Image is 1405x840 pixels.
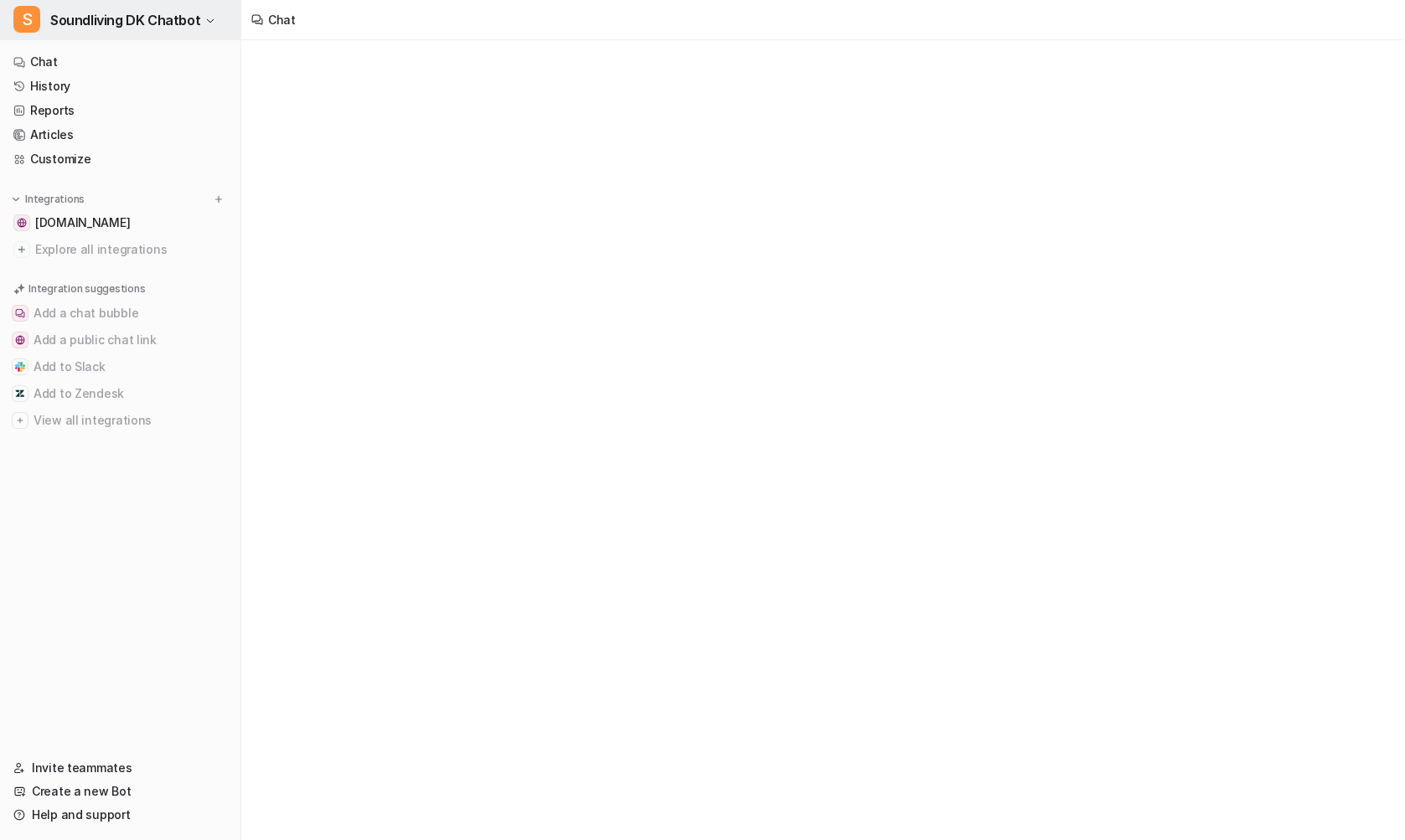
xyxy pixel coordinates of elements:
a: Create a new Bot [7,780,234,803]
a: Help and support [7,803,234,827]
button: Add to SlackAdd to Slack [7,353,234,380]
button: Add a public chat linkAdd a public chat link [7,327,234,353]
p: Integrations [25,193,85,206]
a: Chat [7,50,234,74]
div: Chat [268,11,296,28]
span: S [13,6,40,33]
a: Reports [7,99,234,122]
img: Add a chat bubble [15,308,25,318]
span: [DOMAIN_NAME] [35,214,130,231]
img: View all integrations [15,415,25,425]
img: Add a public chat link [15,335,25,345]
button: Add to ZendeskAdd to Zendesk [7,380,234,407]
button: Integrations [7,191,90,208]
a: soundliving.dk[DOMAIN_NAME] [7,211,234,234]
img: explore all integrations [13,241,30,258]
a: Articles [7,123,234,147]
img: soundliving.dk [17,218,27,228]
img: menu_add.svg [213,193,225,205]
a: Invite teammates [7,756,234,780]
a: Customize [7,147,234,171]
button: View all integrationsView all integrations [7,407,234,434]
img: expand menu [10,193,22,205]
a: History [7,75,234,98]
p: Integration suggestions [28,281,145,296]
img: Add to Slack [15,362,25,372]
img: Add to Zendesk [15,389,25,399]
span: Explore all integrations [35,236,227,263]
span: Soundliving DK Chatbot [50,8,200,32]
a: Explore all integrations [7,238,234,261]
button: Add a chat bubbleAdd a chat bubble [7,300,234,327]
